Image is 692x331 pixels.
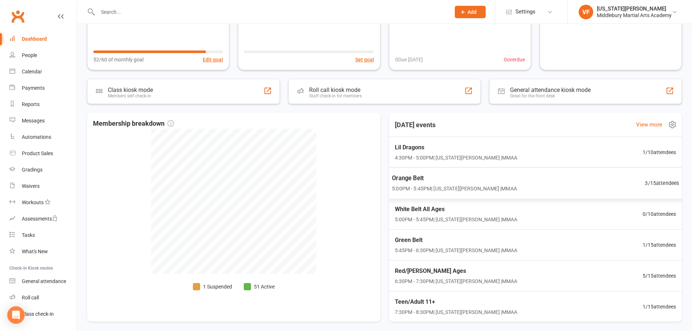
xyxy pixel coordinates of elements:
[395,246,517,254] span: 5:45PM - 6:30PM | [US_STATE][PERSON_NAME] | MMAA
[9,31,77,47] a: Dashboard
[22,36,47,42] div: Dashboard
[515,4,535,20] span: Settings
[455,6,486,18] button: Add
[389,118,441,132] h3: [DATE] events
[193,283,232,291] li: 1 Suspended
[9,96,77,113] a: Reports
[244,283,275,291] li: 51 Active
[395,215,517,223] span: 5:00PM - 5:45PM | [US_STATE][PERSON_NAME] | MMAA
[108,86,153,93] div: Class kiosk mode
[392,185,517,193] span: 5:00PM - 5:45PM | [US_STATE][PERSON_NAME] | MMAA
[9,162,77,178] a: Gradings
[9,113,77,129] a: Messages
[9,80,77,96] a: Payments
[9,178,77,194] a: Waivers
[22,295,39,300] div: Roll call
[645,179,679,187] span: 3 / 15 attendees
[597,5,672,12] div: [US_STATE][PERSON_NAME]
[9,47,77,64] a: People
[22,249,48,254] div: What's New
[22,101,40,107] div: Reports
[22,232,35,238] div: Tasks
[392,174,517,183] span: Orange Belt
[22,150,53,156] div: Product Sales
[395,154,517,162] span: 4:30PM - 5:00PM | [US_STATE][PERSON_NAME] | MMAA
[643,148,676,156] span: 1 / 10 attendees
[9,243,77,260] a: What's New
[395,56,423,64] span: 0 Due [DATE]
[643,241,676,249] span: 1 / 15 attendees
[597,12,672,19] div: Middlebury Martial Arts Academy
[355,56,374,64] button: Set goal
[395,308,517,316] span: 7:30PM - 8:30PM | [US_STATE][PERSON_NAME] | MMAA
[22,134,51,140] div: Automations
[22,69,42,74] div: Calendar
[395,143,517,152] span: Lil Dragons
[504,56,525,64] span: 0 overdue
[7,306,25,324] div: Open Intercom Messenger
[309,86,362,93] div: Roll call kiosk mode
[9,7,27,25] a: Clubworx
[309,93,362,98] div: Staff check-in for members
[9,129,77,145] a: Automations
[9,227,77,243] a: Tasks
[510,93,591,98] div: Great for the front desk
[93,56,143,64] span: 52/60 of monthly goal
[22,311,54,317] div: Class check-in
[96,7,445,17] input: Search...
[643,210,676,218] span: 0 / 10 attendees
[395,297,517,307] span: Teen/Adult 11+
[579,5,593,19] div: VF
[9,211,77,227] a: Assessments
[395,235,517,245] span: Green Belt
[22,183,40,189] div: Waivers
[22,167,43,173] div: Gradings
[22,52,37,58] div: People
[93,118,174,129] span: Membership breakdown
[22,216,58,222] div: Assessments
[510,86,591,93] div: General attendance kiosk mode
[9,273,77,290] a: General attendance kiosk mode
[9,64,77,80] a: Calendar
[395,266,517,276] span: Red/[PERSON_NAME] Ages
[22,85,45,91] div: Payments
[9,306,77,322] a: Class kiosk mode
[636,120,662,129] a: View more
[203,56,223,64] button: Edit goal
[643,272,676,280] span: 5 / 15 attendees
[22,199,44,205] div: Workouts
[9,194,77,211] a: Workouts
[468,9,477,15] span: Add
[22,118,45,124] div: Messages
[395,277,517,285] span: 6:30PM - 7:30PM | [US_STATE][PERSON_NAME] | MMAA
[395,205,517,214] span: White Belt All Ages
[643,303,676,311] span: 1 / 15 attendees
[9,145,77,162] a: Product Sales
[22,278,66,284] div: General attendance
[108,93,153,98] div: Members self check-in
[9,290,77,306] a: Roll call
